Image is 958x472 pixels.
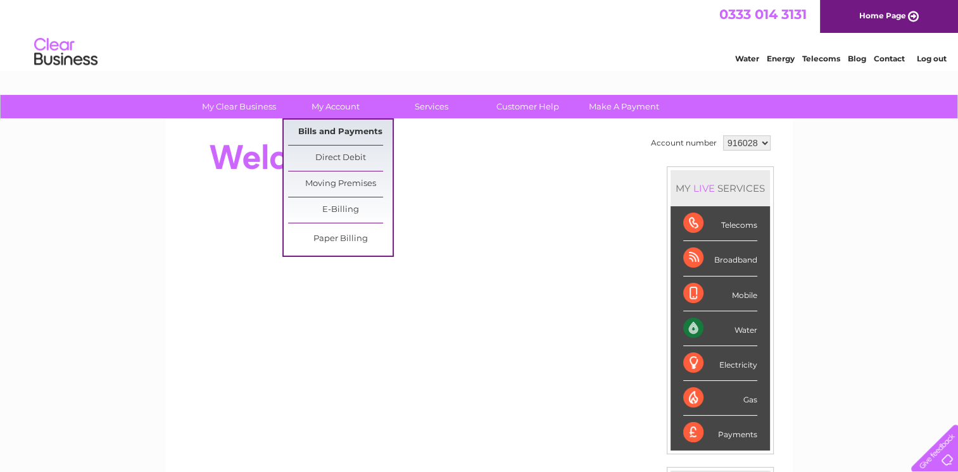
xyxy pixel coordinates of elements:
a: Bills and Payments [288,120,393,145]
div: Water [683,311,757,346]
a: Water [735,54,759,63]
a: Services [379,95,484,118]
td: Account number [648,132,720,154]
a: My Clear Business [187,95,291,118]
a: Moving Premises [288,171,393,197]
div: Broadband [683,241,757,276]
a: Energy [767,54,795,63]
a: Make A Payment [572,95,676,118]
a: Telecoms [802,54,840,63]
a: Paper Billing [288,227,393,252]
div: Electricity [683,346,757,381]
a: Contact [874,54,905,63]
div: LIVE [691,182,717,194]
a: Customer Help [476,95,580,118]
a: 0333 014 3131 [719,6,807,22]
a: Blog [848,54,866,63]
div: Gas [683,381,757,416]
img: logo.png [34,33,98,71]
a: Direct Debit [288,146,393,171]
div: Telecoms [683,206,757,241]
div: Clear Business is a trading name of Verastar Limited (registered in [GEOGRAPHIC_DATA] No. 3667643... [180,7,779,61]
a: E-Billing [288,197,393,223]
a: Log out [916,54,946,63]
div: Payments [683,416,757,450]
a: My Account [283,95,388,118]
div: Mobile [683,276,757,311]
div: MY SERVICES [671,170,770,206]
